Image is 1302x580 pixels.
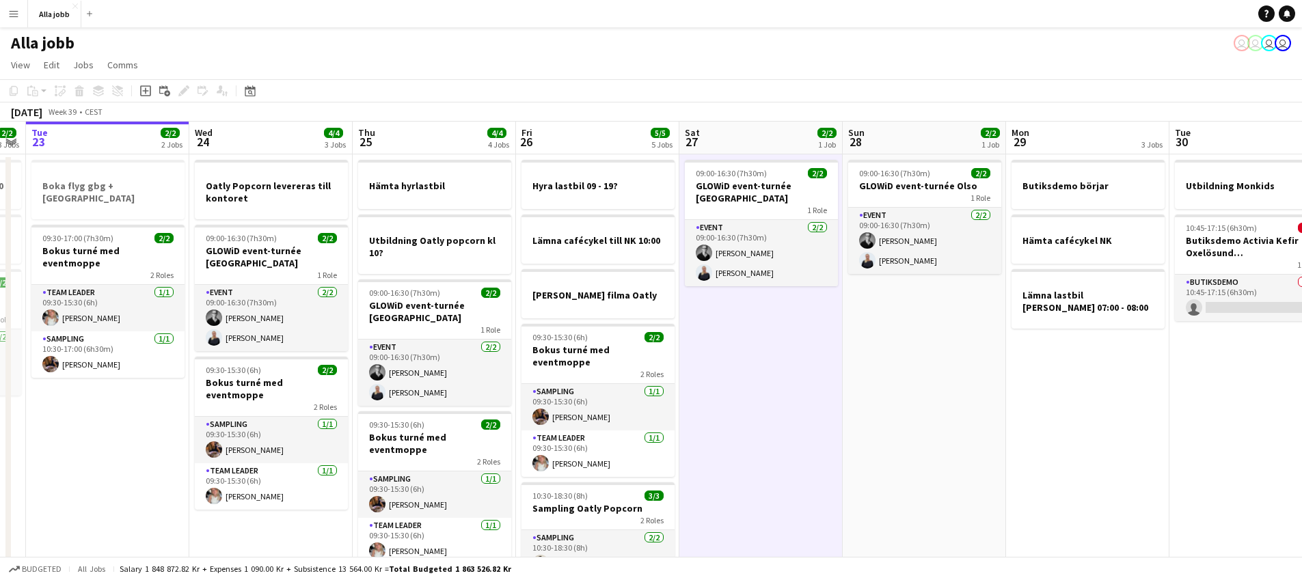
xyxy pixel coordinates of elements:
[107,59,138,71] span: Comms
[120,564,511,574] div: Salary 1 848 872.82 kr + Expenses 1 090.00 kr + Subsistence 13 564.00 kr =
[11,59,30,71] span: View
[1275,35,1291,51] app-user-avatar: Stina Dahl
[22,564,62,574] span: Budgeted
[68,56,99,74] a: Jobs
[11,105,42,119] div: [DATE]
[7,562,64,577] button: Budgeted
[1247,35,1264,51] app-user-avatar: Hedda Lagerbielke
[44,59,59,71] span: Edit
[102,56,144,74] a: Comms
[73,59,94,71] span: Jobs
[11,33,74,53] h1: Alla jobb
[85,107,103,117] div: CEST
[1261,35,1277,51] app-user-avatar: Emil Hasselberg
[38,56,65,74] a: Edit
[5,56,36,74] a: View
[75,564,108,574] span: All jobs
[28,1,81,27] button: Alla jobb
[1234,35,1250,51] app-user-avatar: Hedda Lagerbielke
[389,564,511,574] span: Total Budgeted 1 863 526.82 kr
